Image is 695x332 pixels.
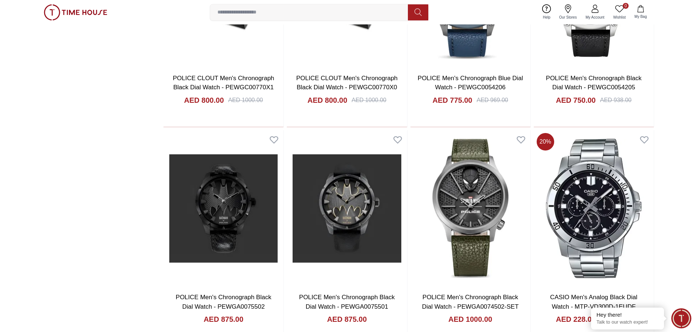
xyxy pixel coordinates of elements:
h4: AED 750.00 [556,95,596,105]
h4: AED 875.00 [204,314,243,324]
a: Help [538,3,555,22]
div: AED 1000.00 [228,96,263,105]
img: CASIO Men's Analog Black Dial Watch - MTP-VD300D-1EUDF [534,130,654,287]
a: POLICE CLOUT Men's Chronograph Black Dial Watch - PEWGC00770X1 [173,75,274,91]
h4: AED 1000.00 [448,314,492,324]
img: POLICE Men's Chronograph Black Dial Watch - PEWGA0075501 [287,130,407,287]
h4: AED 775.00 [433,95,472,105]
div: Chat Widget [671,308,691,328]
div: AED 969.00 [476,96,508,105]
img: POLICE Men's Chronograph Black Dial Watch - PEWGA0074502-SET [410,130,530,287]
a: POLICE CLOUT Men's Chronograph Black Dial Watch - PEWGC00770X0 [296,75,398,91]
span: Wishlist [610,15,629,20]
span: 0 [623,3,629,9]
a: CASIO Men's Analog Black Dial Watch - MTP-VD300D-1EUDF [550,294,637,310]
span: Our Stores [556,15,580,20]
h4: AED 800.00 [308,95,347,105]
span: 20 % [537,133,554,151]
img: POLICE Men's Chronograph Black Dial Watch - PEWGA0075502 [163,130,283,287]
h4: AED 800.00 [184,95,224,105]
a: POLICE Men's Chronograph Blue Dial Watch - PEWGC0054206 [418,75,523,91]
h4: AED 228.00 [556,314,596,324]
a: POLICE Men's Chronograph Black Dial Watch - PEWGA0075502 [176,294,271,310]
p: Talk to our watch expert! [596,319,659,325]
div: AED 1000.00 [352,96,386,105]
a: POLICE Men's Chronograph Black Dial Watch - PEWGC0054205 [546,75,641,91]
span: Help [540,15,553,20]
img: ... [44,4,107,20]
a: 0Wishlist [609,3,630,22]
div: AED 938.00 [600,96,632,105]
h4: AED 875.00 [327,314,367,324]
a: POLICE Men's Chronograph Black Dial Watch - PEWGA0075501 [299,294,395,310]
button: My Bag [630,4,651,21]
a: Our Stores [555,3,581,22]
a: POLICE Men's Chronograph Black Dial Watch - PEWGA0074502-SET [422,294,519,310]
div: Hey there! [596,311,659,319]
span: My Account [583,15,607,20]
span: My Bag [632,14,650,19]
